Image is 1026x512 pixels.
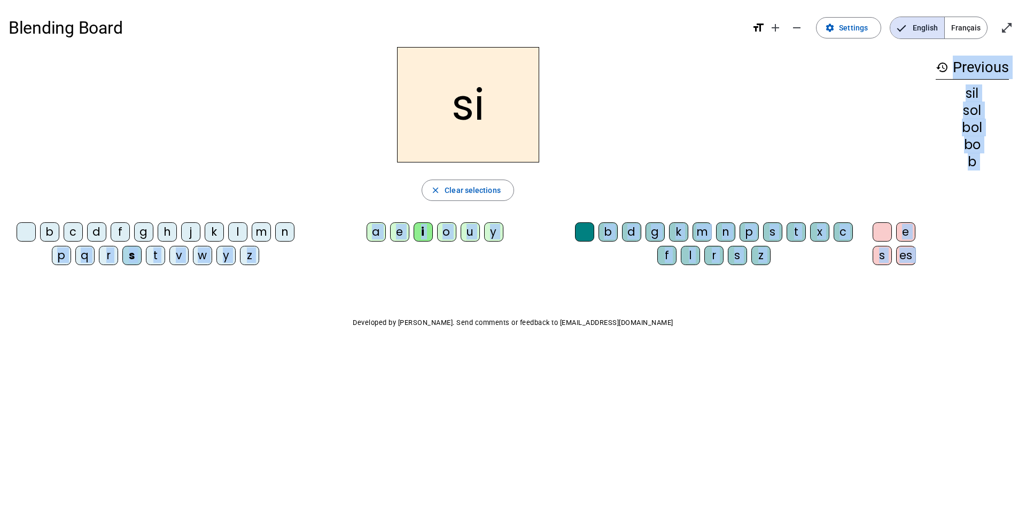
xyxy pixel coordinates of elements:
div: b [598,222,618,242]
div: z [240,246,259,265]
div: s [763,222,782,242]
div: p [740,222,759,242]
div: k [205,222,224,242]
div: m [252,222,271,242]
div: e [896,222,915,242]
mat-icon: history [936,61,949,74]
div: w [193,246,212,265]
div: l [228,222,247,242]
span: Settings [839,21,868,34]
div: n [716,222,735,242]
div: m [693,222,712,242]
div: sil [936,87,1009,100]
div: c [64,222,83,242]
div: a [367,222,386,242]
div: es [896,246,916,265]
div: b [936,156,1009,168]
button: Decrease font size [786,17,807,38]
mat-button-toggle-group: Language selection [890,17,988,39]
mat-icon: remove [790,21,803,34]
button: Increase font size [765,17,786,38]
span: Français [945,17,987,38]
div: q [75,246,95,265]
div: f [111,222,130,242]
div: r [704,246,724,265]
div: z [751,246,771,265]
div: u [461,222,480,242]
span: English [890,17,944,38]
mat-icon: close [431,185,440,195]
h2: si [397,47,539,162]
mat-icon: add [769,21,782,34]
div: o [437,222,456,242]
div: t [146,246,165,265]
div: d [622,222,641,242]
div: k [669,222,688,242]
div: c [834,222,853,242]
div: y [484,222,503,242]
div: j [181,222,200,242]
div: p [52,246,71,265]
div: bo [936,138,1009,151]
div: x [810,222,829,242]
mat-icon: open_in_full [1000,21,1013,34]
button: Settings [816,17,881,38]
mat-icon: format_size [752,21,765,34]
div: sol [936,104,1009,117]
div: g [134,222,153,242]
h3: Previous [936,56,1009,80]
div: b [40,222,59,242]
div: n [275,222,294,242]
mat-icon: settings [825,23,835,33]
div: g [646,222,665,242]
button: Enter full screen [996,17,1017,38]
div: h [158,222,177,242]
h1: Blending Board [9,11,743,45]
div: e [390,222,409,242]
div: d [87,222,106,242]
div: t [787,222,806,242]
div: s [122,246,142,265]
div: l [681,246,700,265]
div: s [728,246,747,265]
div: s [873,246,892,265]
p: Developed by [PERSON_NAME]. Send comments or feedback to [EMAIL_ADDRESS][DOMAIN_NAME] [9,316,1017,329]
div: r [99,246,118,265]
div: bol [936,121,1009,134]
div: f [657,246,677,265]
div: v [169,246,189,265]
span: Clear selections [445,184,501,197]
div: y [216,246,236,265]
button: Clear selections [422,180,514,201]
div: i [414,222,433,242]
